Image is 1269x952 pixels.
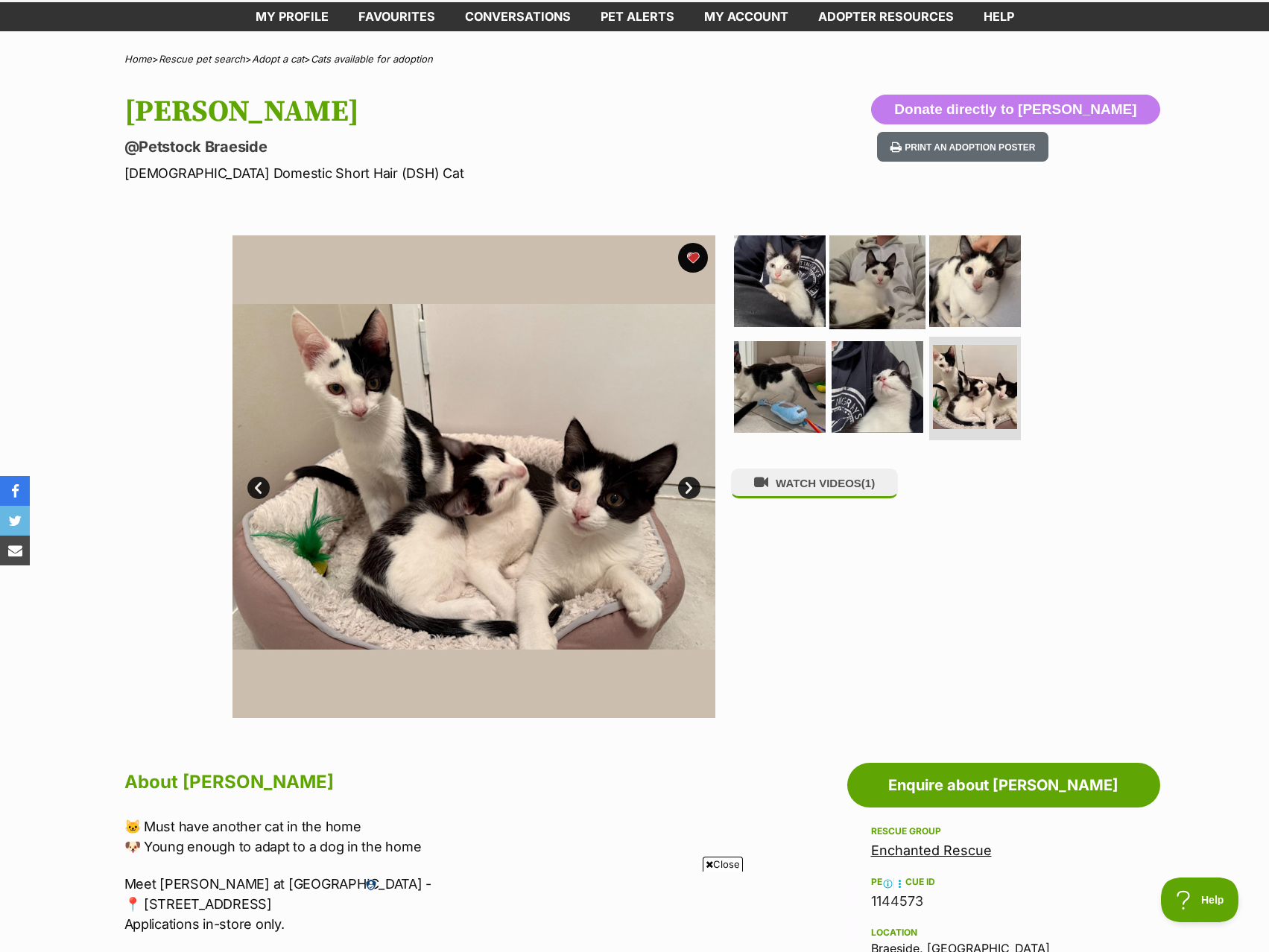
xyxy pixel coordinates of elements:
[871,891,1136,912] div: 1144573
[247,477,270,499] a: Prev
[124,163,755,183] p: [DEMOGRAPHIC_DATA] Domestic Short Hair (DSH) Cat
[734,235,826,327] img: Photo of Enzo
[252,53,304,65] a: Adopt a cat
[124,766,740,799] h2: About [PERSON_NAME]
[933,345,1017,429] img: Photo of Enzo
[832,341,923,433] img: Photo of Enzo
[450,2,586,31] a: conversations
[829,233,925,329] img: Photo of Enzo
[847,763,1160,807] a: Enquire about [PERSON_NAME]
[124,816,740,857] p: 🐱 Must have another cat in the home 🐶 Young enough to adapt to a dog in the home
[871,876,1136,888] div: PetRescue ID
[861,477,875,489] span: (1)
[124,95,755,129] h1: [PERSON_NAME]
[734,341,826,433] img: Photo of Enzo
[871,842,992,858] a: Enchanted Rescue
[689,2,803,31] a: My account
[159,53,245,65] a: Rescue pet search
[703,857,743,872] span: Close
[871,825,1136,837] div: Rescue group
[871,95,1159,124] button: Donate directly to [PERSON_NAME]
[877,132,1048,162] button: Print an adoption poster
[678,243,708,273] button: favourite
[124,874,740,934] p: Meet [PERSON_NAME] at [GEOGRAPHIC_DATA] - 📍 [STREET_ADDRESS] Applications in-store only.
[124,136,755,157] p: @Petstock Braeside
[586,2,689,31] a: Pet alerts
[311,53,433,65] a: Cats available for adoption
[929,235,1021,327] img: Photo of Enzo
[241,2,344,31] a: My profile
[969,2,1029,31] a: Help
[1161,878,1239,922] iframe: Help Scout Beacon - Open
[678,477,700,499] a: Next
[364,878,906,945] iframe: Advertisement
[87,54,1183,65] div: > > >
[344,2,450,31] a: Favourites
[871,927,1136,939] div: Location
[232,235,715,718] img: Photo of Enzo
[731,469,898,498] button: WATCH VIDEOS(1)
[124,53,152,65] a: Home
[803,2,969,31] a: Adopter resources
